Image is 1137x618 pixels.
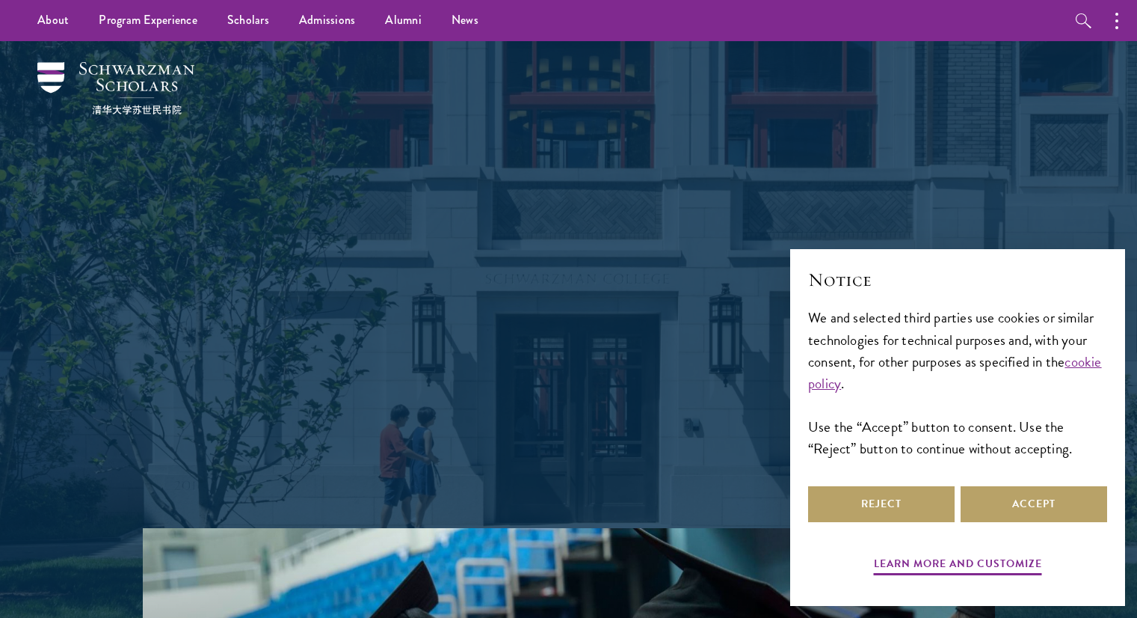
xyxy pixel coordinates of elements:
[808,351,1102,394] a: cookie policy
[37,62,194,114] img: Schwarzman Scholars
[961,486,1107,522] button: Accept
[808,267,1107,293] h2: Notice
[808,486,955,522] button: Reject
[874,554,1042,578] button: Learn more and customize
[808,307,1107,459] div: We and selected third parties use cookies or similar technologies for technical purposes and, wit...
